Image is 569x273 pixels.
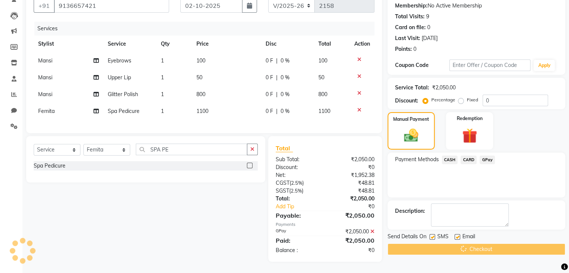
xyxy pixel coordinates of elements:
[38,91,52,98] span: Mansi
[325,195,380,203] div: ₹2,050.00
[442,156,458,164] span: CASH
[325,211,380,220] div: ₹2,050.00
[395,84,429,92] div: Service Total:
[291,180,302,186] span: 2.5%
[325,179,380,187] div: ₹48.81
[325,246,380,254] div: ₹0
[395,61,449,69] div: Coupon Code
[467,96,478,103] label: Fixed
[400,127,423,144] img: _cash.svg
[291,188,302,194] span: 2.5%
[426,13,429,21] div: 9
[480,156,495,164] span: GPay
[437,233,449,242] span: SMS
[161,91,164,98] span: 1
[314,36,350,52] th: Total
[38,108,55,114] span: Femita
[350,36,374,52] th: Action
[393,116,429,123] label: Manual Payment
[266,91,273,98] span: 0 F
[276,187,289,194] span: SGST
[395,156,439,163] span: Payment Methods
[461,156,477,164] span: CARD
[395,34,420,42] div: Last Visit:
[325,228,380,236] div: ₹2,050.00
[449,59,531,71] input: Enter Offer / Coupon Code
[34,162,65,170] div: Spa Pedicure
[270,195,325,203] div: Total:
[395,207,425,215] div: Description:
[108,91,138,98] span: Glitter Polish
[395,13,425,21] div: Total Visits:
[103,36,156,52] th: Service
[325,163,380,171] div: ₹0
[413,45,416,53] div: 0
[196,74,202,81] span: 50
[34,36,103,52] th: Stylist
[196,57,205,64] span: 100
[196,108,208,114] span: 1100
[136,144,247,155] input: Search or Scan
[388,233,426,242] span: Send Details On
[161,108,164,114] span: 1
[270,156,325,163] div: Sub Total:
[266,57,273,65] span: 0 F
[270,246,325,254] div: Balance :
[34,22,380,36] div: Services
[422,34,438,42] div: [DATE]
[427,24,430,31] div: 0
[395,45,412,53] div: Points:
[318,74,324,81] span: 50
[276,91,278,98] span: |
[325,187,380,195] div: ₹48.81
[266,107,273,115] span: 0 F
[196,91,205,98] span: 800
[108,74,131,81] span: Upper Lip
[281,107,290,115] span: 0 %
[281,57,290,65] span: 0 %
[276,180,290,186] span: CGST
[281,91,290,98] span: 0 %
[270,187,325,195] div: ( )
[161,74,164,81] span: 1
[325,156,380,163] div: ₹2,050.00
[161,57,164,64] span: 1
[457,115,483,122] label: Redemption
[458,126,482,145] img: _gift.svg
[281,74,290,82] span: 0 %
[318,91,327,98] span: 800
[38,74,52,81] span: Mansi
[270,163,325,171] div: Discount:
[395,2,558,10] div: No Active Membership
[276,57,278,65] span: |
[108,108,140,114] span: Spa Pedicure
[395,2,428,10] div: Membership:
[325,236,380,245] div: ₹2,050.00
[432,84,456,92] div: ₹2,050.00
[156,36,192,52] th: Qty
[276,107,278,115] span: |
[276,221,374,228] div: Payments
[270,228,325,236] div: GPay
[325,171,380,179] div: ₹1,952.38
[462,233,475,242] span: Email
[192,36,261,52] th: Price
[276,74,278,82] span: |
[270,171,325,179] div: Net:
[270,211,325,220] div: Payable:
[270,236,325,245] div: Paid:
[270,203,334,211] a: Add Tip
[395,97,418,105] div: Discount:
[318,57,327,64] span: 100
[266,74,273,82] span: 0 F
[261,36,314,52] th: Disc
[431,96,455,103] label: Percentage
[533,60,555,71] button: Apply
[270,179,325,187] div: ( )
[318,108,330,114] span: 1100
[108,57,131,64] span: Eyebrows
[395,24,426,31] div: Card on file:
[38,57,52,64] span: Mansi
[334,203,380,211] div: ₹0
[276,144,293,152] span: Total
